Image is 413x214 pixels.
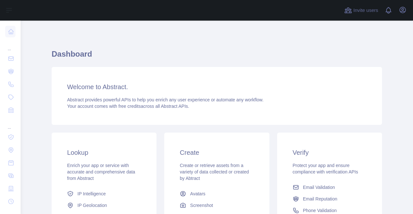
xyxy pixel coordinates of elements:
[177,188,256,200] a: Avatars
[77,191,106,197] span: IP Intelligence
[180,148,254,157] h3: Create
[290,193,369,205] a: Email Reputation
[67,104,189,109] span: Your account comes with across all Abstract APIs.
[65,200,144,211] a: IP Geolocation
[290,181,369,193] a: Email Validation
[293,163,358,174] span: Protect your app and ensure compliance with verification APIs
[303,184,335,191] span: Email Validation
[52,49,382,64] h1: Dashboard
[190,191,205,197] span: Avatars
[5,39,15,51] div: ...
[67,97,264,102] span: Abstract provides powerful APIs to help you enrich any user experience or automate any workflow.
[177,200,256,211] a: Screenshot
[5,117,15,130] div: ...
[67,163,135,181] span: Enrich your app or service with accurate and comprehensive data from Abstract
[65,188,144,200] a: IP Intelligence
[77,202,107,209] span: IP Geolocation
[67,148,141,157] h3: Lookup
[118,104,141,109] span: free credits
[303,207,337,214] span: Phone Validation
[293,148,367,157] h3: Verify
[303,196,337,202] span: Email Reputation
[353,7,378,14] span: Invite users
[190,202,213,209] span: Screenshot
[67,82,367,91] h3: Welcome to Abstract.
[343,5,379,15] button: Invite users
[180,163,249,181] span: Create or retrieve assets from a variety of data collected or created by Abtract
